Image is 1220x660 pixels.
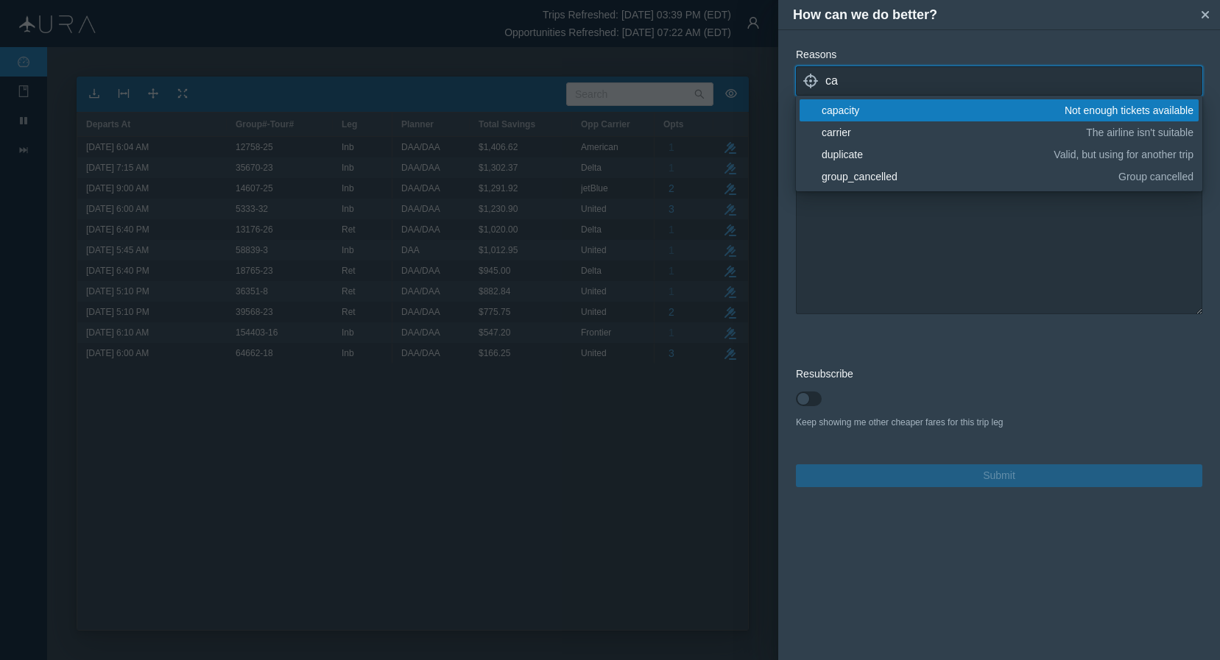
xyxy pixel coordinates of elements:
span: Resubscribe [796,368,853,380]
span: Valid, but using for another trip [1054,147,1193,162]
div: carrier [822,125,1081,140]
input: Choose all that apply... [825,70,1202,92]
span: Group cancelled [1118,169,1193,184]
div: duplicate [822,147,1048,162]
span: Reasons [796,49,836,60]
span: The airline isn't suitable [1086,125,1193,140]
div: group_cancelled [822,169,1113,184]
span: Submit [983,468,1015,483]
h4: How can we do better? [793,5,1194,25]
button: Submit [796,464,1202,487]
button: Close [1194,4,1216,26]
div: Keep showing me other cheaper fares for this trip leg [796,416,1202,429]
div: capacity [822,103,1059,118]
span: Not enough tickets available [1065,103,1193,118]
